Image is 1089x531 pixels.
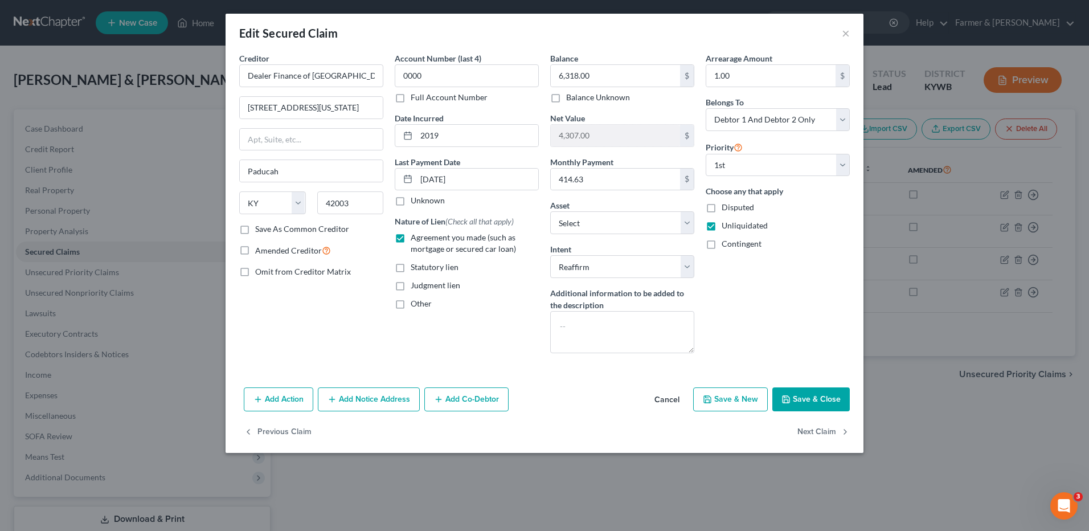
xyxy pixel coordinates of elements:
[722,202,754,212] span: Disputed
[411,232,516,254] span: Agreement you made (such as mortgage or secured car loan)
[551,169,680,190] input: 0.00
[239,25,338,41] div: Edit Secured Claim
[317,191,384,214] input: Enter zip...
[1074,492,1083,501] span: 3
[706,140,743,154] label: Priority
[706,97,744,107] span: Belongs To
[706,185,850,197] label: Choose any that apply
[395,215,514,227] label: Nature of Lien
[842,26,850,40] button: ×
[244,387,313,411] button: Add Action
[411,299,432,308] span: Other
[239,54,269,63] span: Creditor
[318,387,420,411] button: Add Notice Address
[566,92,630,103] label: Balance Unknown
[551,125,680,146] input: 0.00
[680,65,694,87] div: $
[240,160,383,182] input: Enter city...
[255,267,351,276] span: Omit from Creditor Matrix
[239,64,383,87] input: Search creditor by name...
[395,64,539,87] input: XXXX
[240,97,383,119] input: Enter address...
[445,217,514,226] span: (Check all that apply)
[424,387,509,411] button: Add Co-Debtor
[693,387,768,411] button: Save & New
[550,156,613,168] label: Monthly Payment
[411,280,460,290] span: Judgment lien
[550,112,585,124] label: Net Value
[550,243,571,255] label: Intent
[772,387,850,411] button: Save & Close
[706,65,836,87] input: 0.00
[416,125,538,146] input: MM/DD/YYYY
[551,65,680,87] input: 0.00
[680,169,694,190] div: $
[550,52,578,64] label: Balance
[722,239,762,248] span: Contingent
[411,195,445,206] label: Unknown
[395,112,444,124] label: Date Incurred
[255,246,322,255] span: Amended Creditor
[416,169,538,190] input: MM/DD/YYYY
[255,223,349,235] label: Save As Common Creditor
[645,389,689,411] button: Cancel
[706,52,772,64] label: Arrearage Amount
[395,52,481,64] label: Account Number (last 4)
[244,420,312,444] button: Previous Claim
[722,220,768,230] span: Unliquidated
[395,156,460,168] label: Last Payment Date
[550,287,694,311] label: Additional information to be added to the description
[550,201,570,210] span: Asset
[836,65,849,87] div: $
[411,92,488,103] label: Full Account Number
[1050,492,1078,520] iframe: Intercom live chat
[240,129,383,150] input: Apt, Suite, etc...
[411,262,458,272] span: Statutory lien
[680,125,694,146] div: $
[797,420,850,444] button: Next Claim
